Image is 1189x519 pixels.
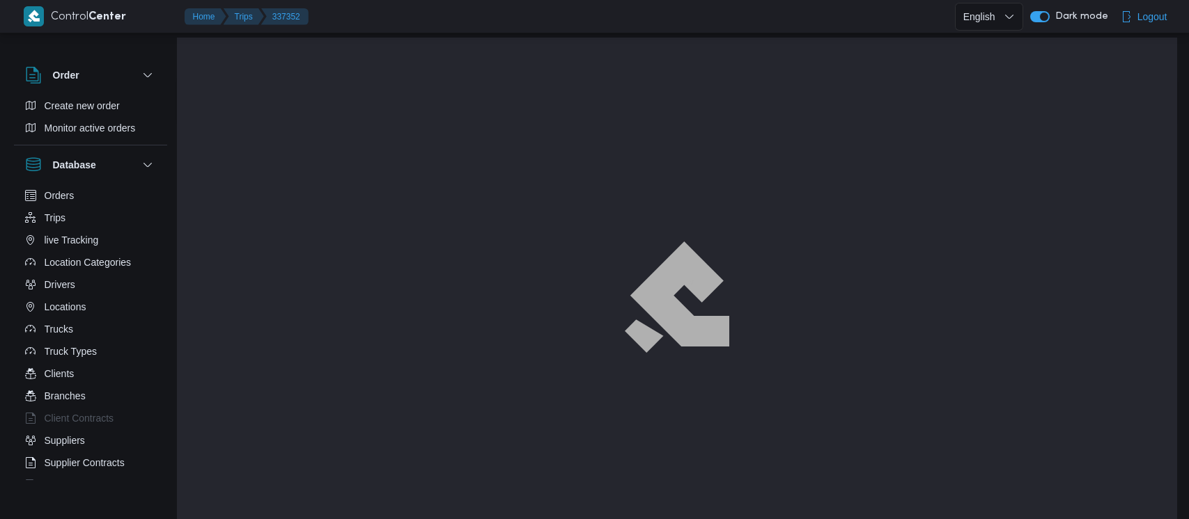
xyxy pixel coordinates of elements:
img: X8yXhbKr1z7QwAAAABJRU5ErkJggg== [24,6,44,26]
button: Devices [20,474,162,496]
span: Supplier Contracts [45,454,125,471]
span: Create new order [45,97,120,114]
span: Suppliers [45,432,85,449]
span: Devices [45,477,79,493]
span: Trucks [45,321,73,337]
button: live Tracking [20,229,162,251]
div: Order [14,95,167,145]
button: Truck Types [20,340,162,362]
button: Trips [224,8,264,25]
button: Order [25,67,156,83]
span: Monitor active orders [45,120,136,136]
button: Location Categories [20,251,162,273]
button: Trips [20,207,162,229]
span: live Tracking [45,232,99,248]
button: Drivers [20,273,162,296]
span: Orders [45,187,75,204]
button: Branches [20,385,162,407]
button: Trucks [20,318,162,340]
span: Drivers [45,276,75,293]
button: Client Contracts [20,407,162,429]
button: Monitor active orders [20,117,162,139]
button: Logout [1115,3,1173,31]
button: Locations [20,296,162,318]
span: Truck Types [45,343,97,360]
img: ILLA Logo [632,249,722,344]
span: Logout [1137,8,1167,25]
h3: Database [53,157,96,173]
button: Suppliers [20,429,162,452]
span: Clients [45,365,75,382]
span: Location Categories [45,254,132,271]
button: 337352 [261,8,309,25]
b: Center [88,12,126,22]
button: Orders [20,184,162,207]
button: Supplier Contracts [20,452,162,474]
button: Home [185,8,226,25]
button: Clients [20,362,162,385]
button: Create new order [20,95,162,117]
h3: Order [53,67,79,83]
div: Database [14,184,167,486]
span: Locations [45,298,86,315]
span: Client Contracts [45,410,114,426]
button: Database [25,157,156,173]
span: Trips [45,209,66,226]
span: Dark mode [1050,11,1108,22]
span: Branches [45,388,86,404]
